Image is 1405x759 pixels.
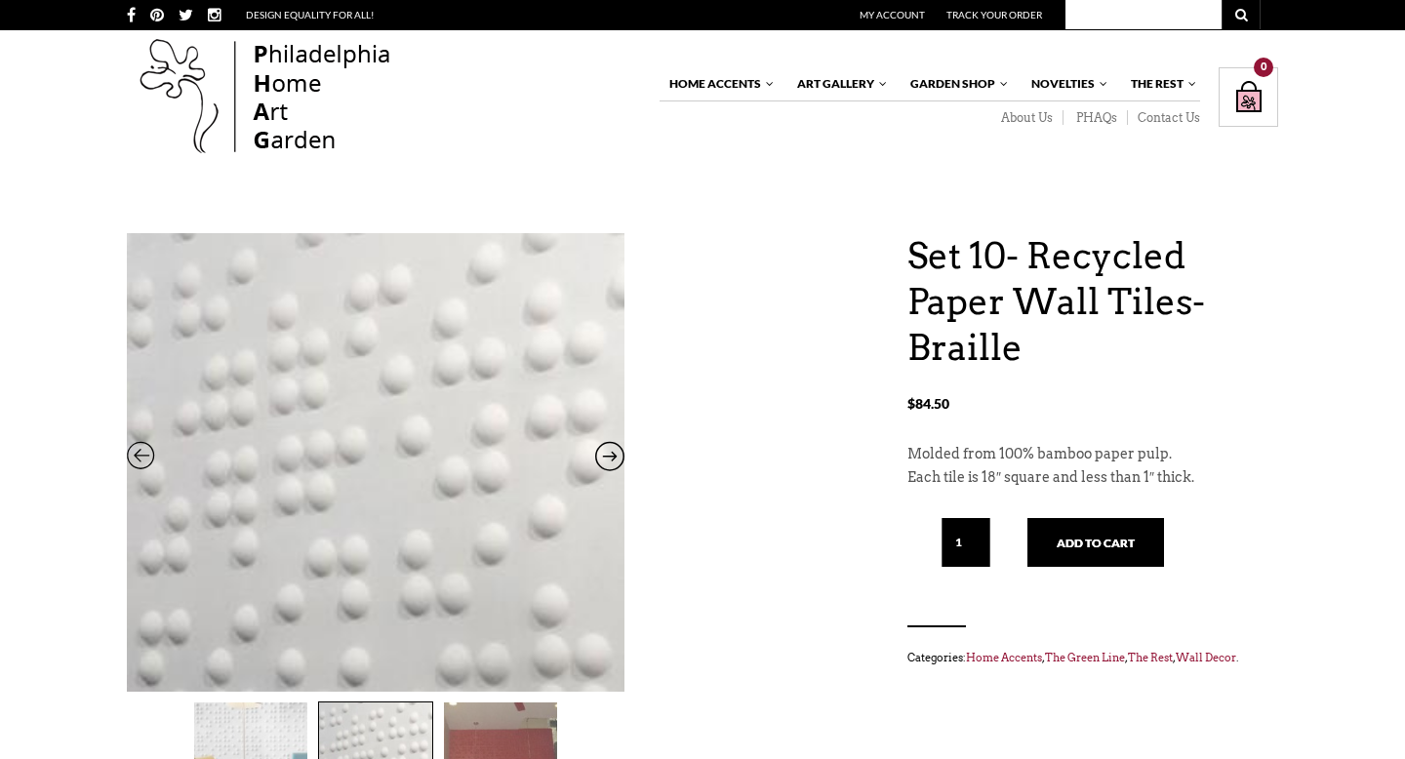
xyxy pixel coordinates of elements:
[907,647,1278,668] span: Categories: , , , .
[1121,67,1198,100] a: The Rest
[942,518,990,567] input: Qty
[966,651,1042,664] a: Home Accents
[787,67,889,100] a: Art Gallery
[907,395,949,412] bdi: 84.50
[1027,518,1164,567] button: Add to cart
[1254,58,1273,77] div: 0
[907,443,1278,466] p: Molded from 100% bamboo paper pulp.
[1045,651,1125,664] a: The Green Line
[1022,67,1109,100] a: Novelties
[1128,651,1173,664] a: The Rest
[946,9,1042,20] a: Track Your Order
[907,233,1278,370] h1: Set 10- Recycled Paper Wall Tiles- Braille
[1064,110,1128,126] a: PHAQs
[660,67,776,100] a: Home Accents
[907,466,1278,490] p: Each tile is 18″ square and less than 1″ thick.
[988,110,1064,126] a: About Us
[907,395,915,412] span: $
[860,9,925,20] a: My Account
[1128,110,1200,126] a: Contact Us
[1176,651,1236,664] a: Wall Decor
[901,67,1010,100] a: Garden Shop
